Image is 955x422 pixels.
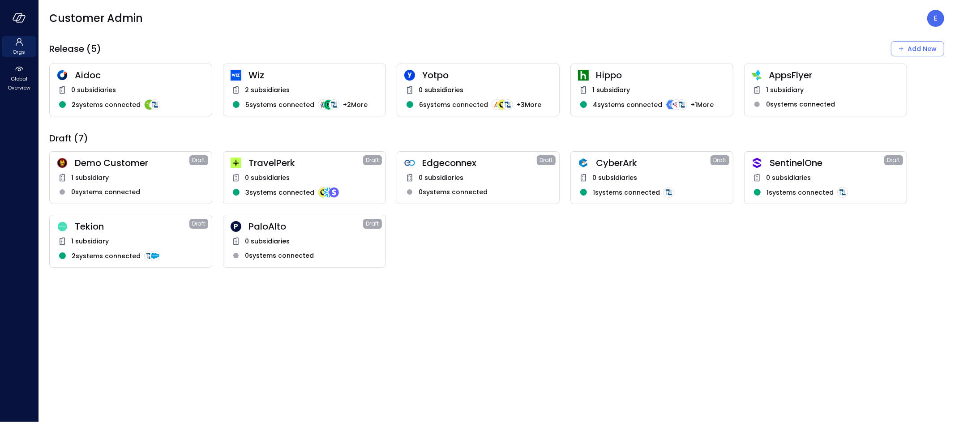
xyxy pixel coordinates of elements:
span: Aidoc [75,69,205,81]
span: 0 subsidiaries [766,173,811,183]
span: CyberArk [596,157,711,169]
span: 1 systems connected [593,188,660,197]
span: 2 systems connected [72,251,141,261]
img: gkfkl11jtdpupy4uruhy [404,158,415,168]
span: 3 systems connected [245,188,314,197]
span: 0 subsidiaries [245,236,290,246]
img: integration-logo [144,99,155,110]
span: TravelPerk [248,157,363,169]
div: Eleanor Yehudai [927,10,944,27]
span: 5 systems connected [245,100,314,110]
img: integration-logo [323,99,334,110]
span: Draft [714,156,727,165]
span: 1 subsidiary [71,173,109,183]
span: Edgeconnex [422,157,537,169]
span: 0 subsidiaries [592,173,637,183]
span: Draft (7) [49,132,88,144]
span: Draft [366,219,379,228]
span: 0 systems connected [766,99,835,109]
span: 1 systems connected [767,188,834,197]
img: integration-logo [150,99,160,110]
span: + 3 More [517,100,541,110]
div: Orgs [2,36,36,57]
img: integration-logo [677,99,687,110]
img: cfcvbyzhwvtbhao628kj [231,70,241,81]
img: integration-logo [329,187,339,198]
img: a5he5ildahzqx8n3jb8t [578,158,589,168]
img: integration-logo [497,99,508,110]
span: Draft [193,156,206,165]
span: Draft [193,219,206,228]
div: Global Overview [2,63,36,93]
span: PaloAlto [248,221,363,232]
span: + 1 More [691,100,714,110]
span: 0 subsidiaries [419,173,463,183]
span: 2 systems connected [72,100,141,110]
img: integration-logo [666,99,677,110]
img: ynjrjpaiymlkbkxtflmu [578,70,589,81]
img: scnakozdowacoarmaydw [57,158,68,168]
img: integration-logo [318,99,329,110]
span: 6 systems connected [419,100,488,110]
p: E [934,13,938,24]
span: Tekion [75,221,189,232]
img: euz2wel6fvrjeyhjwgr9 [231,158,241,168]
button: Add New [891,41,944,56]
img: rosehlgmm5jjurozkspi [404,70,415,81]
span: 0 systems connected [419,187,488,197]
span: 0 systems connected [245,251,314,260]
img: integration-logo [323,187,334,198]
span: 0 subsidiaries [71,85,116,95]
img: integration-logo [502,99,513,110]
span: 1 subsidiary [766,85,804,95]
img: hddnet8eoxqedtuhlo6i [57,70,68,81]
img: zbmm8o9awxf8yv3ehdzf [752,70,762,81]
span: Release (5) [49,43,101,55]
img: integration-logo [837,187,848,198]
span: 2 subsidiaries [245,85,290,95]
span: 0 subsidiaries [245,173,290,183]
span: Wiz [248,69,378,81]
img: integration-logo [329,99,339,110]
span: + 2 More [343,100,368,110]
img: integration-logo [664,187,674,198]
span: Draft [366,156,379,165]
span: Demo Customer [75,157,189,169]
img: integration-logo [150,251,160,261]
img: integration-logo [492,99,502,110]
span: Hippo [596,69,726,81]
span: 1 subsidiary [592,85,630,95]
span: AppsFlyer [769,69,899,81]
div: P [231,221,241,232]
span: SentinelOne [770,157,884,169]
div: Add New [908,43,937,55]
span: 0 subsidiaries [419,85,463,95]
span: Orgs [13,47,26,56]
img: dweq851rzgflucm4u1c8 [57,222,68,232]
span: Customer Admin [49,11,143,26]
span: Global Overview [5,74,33,92]
span: Draft [887,156,900,165]
span: Yotpo [422,69,552,81]
span: 1 subsidiary [71,236,109,246]
img: oujisyhxiqy1h0xilnqx [752,158,762,168]
span: Draft [540,156,553,165]
span: 4 systems connected [593,100,662,110]
span: 0 systems connected [71,187,140,197]
img: integration-logo [671,99,682,110]
img: integration-logo [144,251,155,261]
img: integration-logo [318,187,329,198]
div: Add New Organization [891,41,944,56]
